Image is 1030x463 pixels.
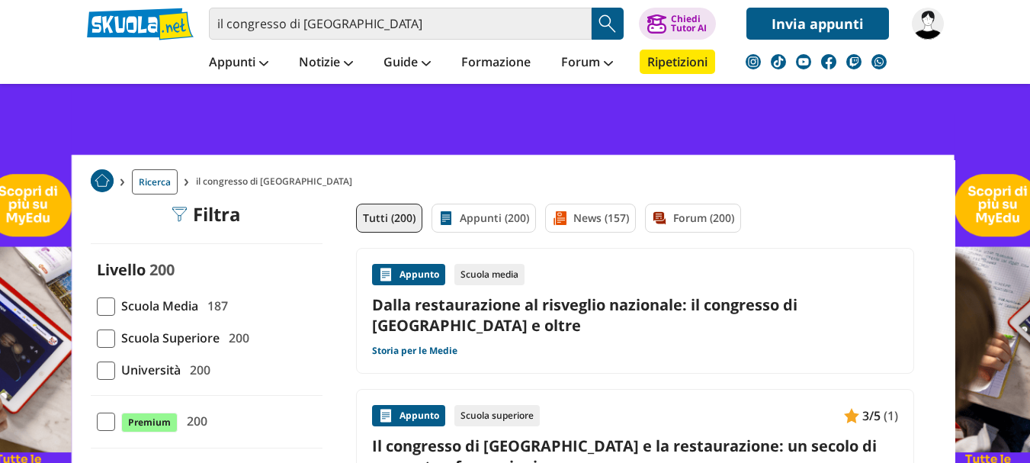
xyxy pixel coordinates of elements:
img: Filtra filtri mobile [172,207,187,222]
span: (1) [884,406,898,426]
img: Appunti contenuto [378,408,393,423]
div: Appunto [372,264,445,285]
img: Appunti contenuto [844,408,859,423]
img: Home [91,169,114,192]
span: Scuola Media [115,296,198,316]
span: 200 [181,411,207,431]
a: Forum (200) [645,204,741,233]
span: 200 [184,360,210,380]
span: Università [115,360,181,380]
img: Appunti contenuto [378,267,393,282]
img: angelinanoce [912,8,944,40]
img: Forum filtro contenuto [652,211,667,226]
a: News (157) [545,204,636,233]
span: Scuola Superiore [115,328,220,348]
span: Premium [121,413,178,432]
span: 3/5 [862,406,881,426]
img: News filtro contenuto [552,211,567,226]
img: Appunti filtro contenuto [438,211,454,226]
div: Appunto [372,405,445,426]
span: 187 [201,296,228,316]
a: Ricerca [132,169,178,195]
div: Scuola superiore [454,405,540,426]
div: Scuola media [454,264,525,285]
a: Storia per le Medie [372,345,457,357]
a: Home [91,169,114,195]
a: Tutti (200) [356,204,422,233]
a: Appunti (200) [432,204,536,233]
span: 200 [149,259,175,280]
label: Livello [97,259,146,280]
div: Filtra [172,204,241,225]
span: 200 [223,328,249,348]
a: Dalla restaurazione al risveglio nazionale: il congresso di [GEOGRAPHIC_DATA] e oltre [372,294,898,336]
